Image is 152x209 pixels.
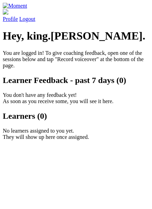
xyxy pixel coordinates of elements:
img: default_avatar-b4e2223d03051bc43aaaccfb402a43260a3f17acc7fafc1603fdf008d6cba3c9.png [3,9,8,15]
img: Moment [3,3,27,9]
p: You don't have any feedback yet! As soon as you receive some, you will see it here. [3,92,149,104]
h1: Hey, king.[PERSON_NAME]. [3,30,149,42]
a: Logout [19,16,35,22]
p: No learners assigned to you yet. They will show up here once assigned. [3,128,149,140]
a: Profile [3,9,149,22]
h2: Learners (0) [3,111,149,121]
h2: Learner Feedback - past 7 days (0) [3,76,149,85]
p: You are logged in! To give coaching feedback, open one of the sessions below and tap "Record voic... [3,50,149,69]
